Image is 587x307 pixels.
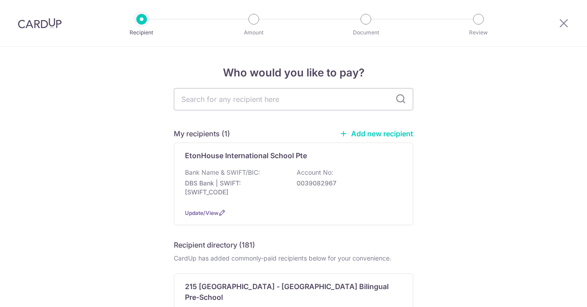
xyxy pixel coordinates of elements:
p: Bank Name & SWIFT/BIC: [185,168,260,177]
h5: My recipients (1) [174,128,230,139]
a: Update/View [185,210,218,216]
p: 215 [GEOGRAPHIC_DATA] - [GEOGRAPHIC_DATA] Bilingual Pre-School [185,281,391,303]
p: Amount [221,28,287,37]
p: Recipient [109,28,175,37]
p: Review [445,28,512,37]
img: CardUp [18,18,62,29]
p: Account No: [297,168,333,177]
h4: Who would you like to pay? [174,65,413,81]
h5: Recipient directory (181) [174,240,255,250]
p: Document [333,28,399,37]
p: EtonHouse International School Pte [185,150,307,161]
div: CardUp has added commonly-paid recipients below for your convenience. [174,254,413,263]
p: DBS Bank | SWIFT: [SWIFT_CODE] [185,179,285,197]
p: 0039082967 [297,179,397,188]
a: Add new recipient [340,129,413,138]
input: Search for any recipient here [174,88,413,110]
